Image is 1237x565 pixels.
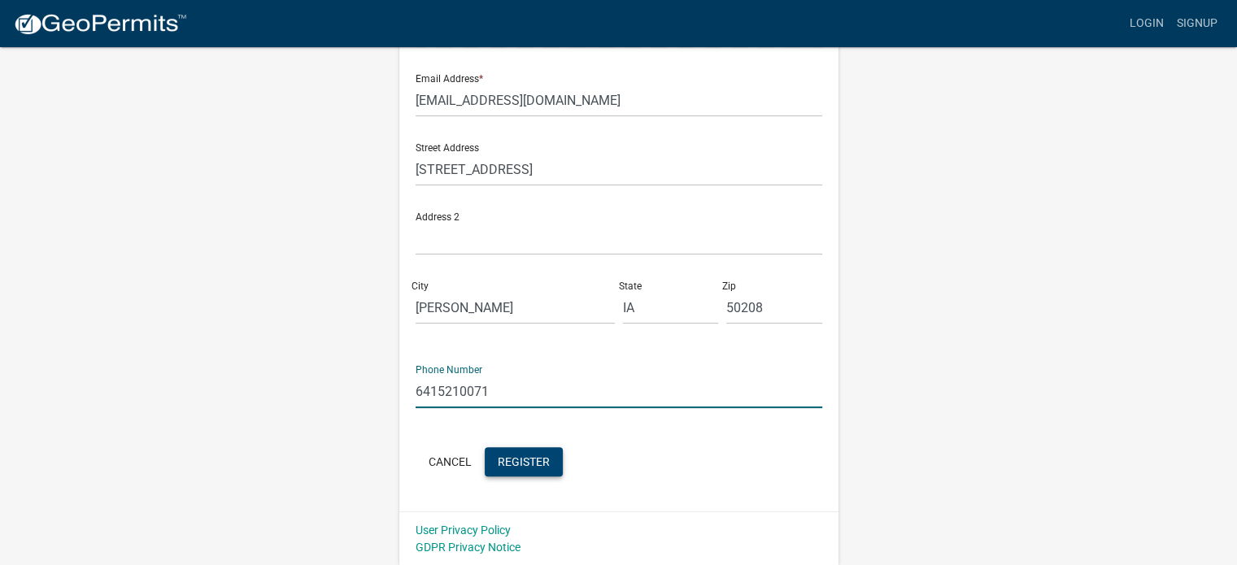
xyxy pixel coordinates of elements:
a: User Privacy Policy [416,524,511,537]
a: Login [1123,8,1170,39]
a: GDPR Privacy Notice [416,541,520,554]
button: Cancel [416,447,485,476]
span: Register [498,454,550,467]
button: Register [485,447,563,476]
a: Signup [1170,8,1224,39]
